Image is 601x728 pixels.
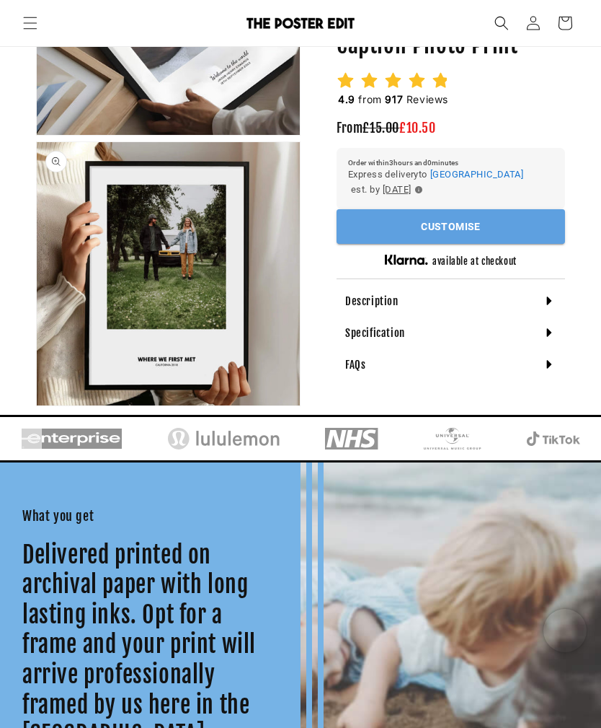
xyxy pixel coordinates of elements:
[399,120,436,136] span: £10.50
[432,255,517,268] h5: available at checkout
[337,120,565,136] h3: From
[338,93,355,105] span: 4.9
[430,168,523,179] span: [GEOGRAPHIC_DATA]
[345,325,405,340] h4: Specification
[337,92,450,107] h2: from Reviews
[246,17,355,29] img: The Poster Edit
[385,93,403,105] span: 917
[14,7,46,39] summary: Menu
[348,166,427,182] span: Express delivery to
[345,294,399,308] h4: Description
[351,182,380,198] span: est. by
[337,209,565,245] div: outlined primary button group
[486,7,517,39] summary: Search
[362,120,399,136] span: £15.00
[22,508,278,525] h3: What you get
[345,357,365,372] h4: FAQs
[543,609,587,652] iframe: Chatra live chat
[383,182,411,198] span: [DATE]
[337,209,565,245] button: Customise
[430,166,523,182] button: [GEOGRAPHIC_DATA]
[348,159,553,166] h6: Order within 3 hours and 0 minutes
[223,12,378,35] a: The Poster Edit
